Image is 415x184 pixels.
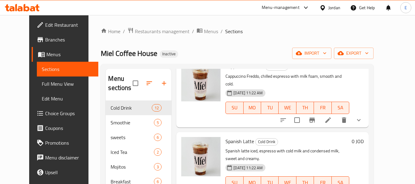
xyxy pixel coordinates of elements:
[225,28,243,35] span: Sections
[154,119,162,126] div: items
[261,102,279,114] button: TU
[106,100,171,115] div: Cold Drink12
[181,62,221,101] img: Cappuccino Freddo
[292,48,331,59] button: import
[106,115,171,130] div: Smoothie5
[106,159,171,174] div: Mojitos3
[32,150,99,165] a: Menu disclaimer
[297,49,327,57] span: import
[154,135,161,140] span: 6
[152,104,162,112] div: items
[45,36,94,43] span: Branches
[197,27,218,35] a: Menus
[32,47,99,62] a: Menus
[255,138,278,146] div: Cold Drink
[204,28,218,35] span: Menus
[32,165,99,180] a: Upsell
[281,103,294,112] span: WE
[42,65,94,73] span: Sections
[101,28,120,35] a: Home
[339,49,369,57] span: export
[291,114,303,127] span: Select to update
[305,113,319,127] button: Branch-specific-item
[45,21,94,29] span: Edit Restaurant
[244,102,261,114] button: MO
[225,102,243,114] button: SU
[111,163,154,170] span: Mojitos
[135,28,190,35] span: Restaurants management
[296,102,314,114] button: TH
[45,154,94,161] span: Menu disclaimer
[108,74,133,92] h2: Menu sections
[45,124,94,132] span: Coupons
[154,120,161,126] span: 5
[324,116,332,124] a: Edit menu item
[231,165,265,171] span: [DATE] 11:22 AM
[101,27,374,35] nav: breadcrumb
[46,51,94,58] span: Menus
[42,95,94,102] span: Edit Menu
[32,18,99,32] a: Edit Restaurant
[32,106,99,121] a: Choice Groups
[37,91,99,106] a: Edit Menu
[405,4,407,11] span: E
[225,137,254,146] span: Spanish Latte
[101,46,157,60] span: Miel Coffee House
[127,27,190,35] a: Restaurants management
[45,169,94,176] span: Upsell
[123,28,125,35] li: /
[160,51,178,57] span: Inactive
[45,110,94,117] span: Choice Groups
[334,103,347,112] span: SA
[279,102,296,114] button: WE
[106,145,171,159] div: Iced Tea2
[246,103,259,112] span: MO
[160,50,178,58] div: Inactive
[334,48,374,59] button: export
[225,147,349,162] p: Spanish latte iced, espresso with cold milk and condensed milk, sweet and creamy.
[316,103,329,112] span: FR
[355,116,362,124] svg: Show Choices
[299,103,311,112] span: TH
[231,90,265,96] span: [DATE] 11:22 AM
[351,113,366,127] button: show more
[225,72,349,88] p: Cappuccino Freddo, chilled espresso with milk foam, smooth and cold.
[181,137,221,176] img: Spanish Latte
[314,102,331,114] button: FR
[157,76,171,91] button: Add section
[37,76,99,91] a: Full Menu View
[154,149,161,155] span: 2
[221,28,223,35] li: /
[154,164,161,170] span: 3
[352,62,364,71] h6: 0 JOD
[332,102,349,114] button: SA
[111,119,154,126] span: Smoothie
[276,113,291,127] button: sort-choices
[32,135,99,150] a: Promotions
[256,138,278,145] span: Cold Drink
[42,80,94,88] span: Full Menu View
[111,134,154,141] span: sweets
[262,4,300,11] div: Menu-management
[154,134,162,141] div: items
[106,130,171,145] div: sweets6
[111,104,152,112] span: Cold Drink
[228,103,241,112] span: SU
[152,105,161,111] span: 12
[337,113,351,127] button: delete
[264,103,276,112] span: TU
[352,137,364,146] h6: 0 JOD
[45,139,94,147] span: Promotions
[32,121,99,135] a: Coupons
[328,4,340,11] div: Jordan
[32,32,99,47] a: Branches
[111,148,154,156] span: Iced Tea
[192,28,194,35] li: /
[37,62,99,76] a: Sections
[142,76,157,91] span: Sort sections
